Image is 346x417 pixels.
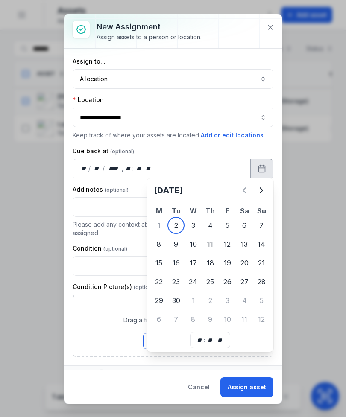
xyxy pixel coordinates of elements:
[236,236,253,253] div: 13
[185,273,202,290] div: Wednesday 24 September 2025
[236,217,253,234] div: Saturday 6 September 2025
[253,292,270,309] div: Sunday 5 October 2025
[167,311,185,328] div: 7
[253,311,270,328] div: 12
[236,292,253,309] div: 4
[88,164,91,173] div: /
[167,292,185,309] div: 30
[124,164,133,173] div: hour,
[73,96,104,104] label: Location
[167,273,185,290] div: Tuesday 23 September 2025
[150,206,167,216] th: M
[185,292,202,309] div: 1
[250,159,273,178] button: Calendar
[135,164,143,173] div: minute,
[202,217,219,234] div: 4
[167,254,185,271] div: Tuesday 16 September 2025
[236,236,253,253] div: Saturday 13 September 2025
[150,311,167,328] div: 6
[73,369,106,379] span: Assets
[204,336,206,344] div: :
[253,292,270,309] div: 5
[73,283,158,291] label: Condition Picture(s)
[219,273,236,290] div: Friday 26 September 2025
[103,164,106,173] div: /
[253,311,270,328] div: Sunday 12 October 2025
[181,377,217,397] button: Cancel
[236,311,253,328] div: 11
[253,254,270,271] div: Sunday 21 September 2025
[215,336,225,344] div: am/pm,
[154,184,236,196] h2: [DATE]
[219,254,236,271] div: 19
[236,311,253,328] div: Saturday 11 October 2025
[185,254,202,271] div: 17
[219,254,236,271] div: Friday 19 September 2025
[202,254,219,271] div: Thursday 18 September 2025
[185,273,202,290] div: 24
[253,273,270,290] div: 28
[185,217,202,234] div: Wednesday 3 September 2025
[122,164,124,173] div: ,
[73,147,134,155] label: Due back at
[73,244,127,253] label: Condition
[253,254,270,271] div: 21
[150,273,167,290] div: Monday 22 September 2025
[236,273,253,290] div: Saturday 27 September 2025
[219,236,236,253] div: 12
[185,254,202,271] div: Wednesday 17 September 2025
[150,254,167,271] div: Monday 15 September 2025
[185,217,202,234] div: 3
[202,236,219,253] div: 11
[150,217,167,234] div: 1
[219,273,236,290] div: 26
[236,217,253,234] div: 6
[185,292,202,309] div: Wednesday 1 October 2025
[97,21,202,33] h3: New assignment
[150,217,167,234] div: Monday 1 September 2025
[150,292,167,309] div: 29
[219,217,236,234] div: Friday 5 September 2025
[202,217,219,234] div: Thursday 4 September 2025
[73,57,106,66] label: Assign to...
[167,236,185,253] div: 9
[73,185,129,194] label: Add notes
[253,236,270,253] div: Sunday 14 September 2025
[253,236,270,253] div: 14
[219,311,236,328] div: 10
[150,292,167,309] div: Monday 29 September 2025
[202,311,219,328] div: 9
[196,336,204,344] div: hour,
[150,236,167,253] div: 8
[167,217,185,234] div: Today, Tuesday 2 September 2025, First available date
[236,292,253,309] div: Saturday 4 October 2025
[123,316,223,324] span: Drag a file here, or click to browse.
[167,311,185,328] div: Tuesday 7 October 2025
[73,131,273,140] p: Keep track of where your assets are located.
[91,164,103,173] div: month,
[150,182,270,348] div: Calendar
[80,164,88,173] div: day,
[202,273,219,290] div: 25
[150,182,270,329] div: September 2025
[143,333,203,349] button: Browse Files
[219,206,236,216] th: F
[202,311,219,328] div: Thursday 9 October 2025
[167,292,185,309] div: Tuesday 30 September 2025
[253,273,270,290] div: Sunday 28 September 2025
[202,292,219,309] div: 2
[167,206,185,216] th: Tu
[236,182,253,199] button: Previous
[200,131,264,140] button: Add or edit locations
[73,220,273,237] p: Please add any context about the job / purpose of the assets being assigned
[236,254,253,271] div: 20
[144,164,153,173] div: am/pm,
[167,217,185,234] div: 2
[150,273,167,290] div: 22
[185,236,202,253] div: 10
[150,254,167,271] div: 15
[97,33,202,41] div: Assign assets to a person or location.
[219,217,236,234] div: 5
[219,292,236,309] div: 3
[185,311,202,328] div: Wednesday 8 October 2025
